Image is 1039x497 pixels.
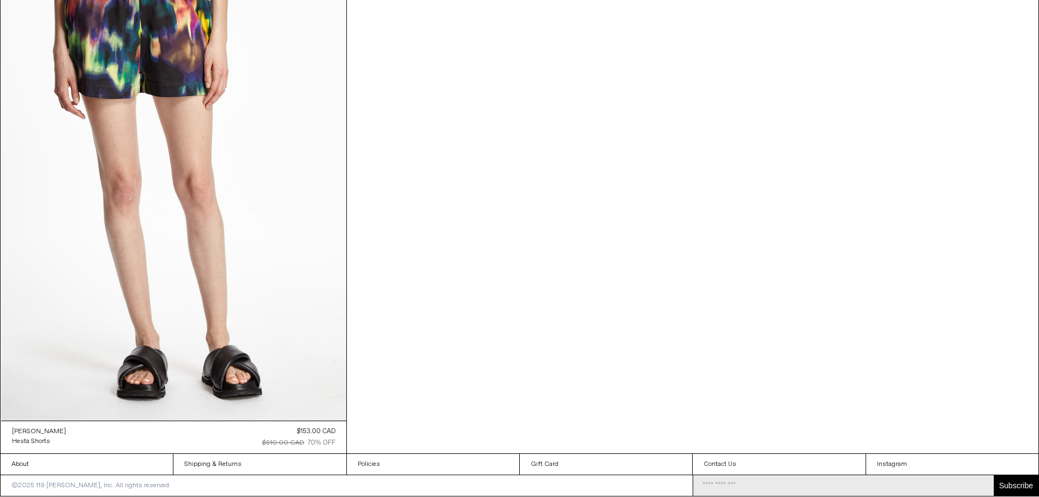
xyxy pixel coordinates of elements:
[262,438,304,448] div: $510.00 CAD
[520,454,692,475] a: Gift Card
[173,454,346,475] a: Shipping & Returns
[308,438,335,448] div: 70% OFF
[693,454,865,475] a: Contact Us
[1,475,182,496] p: ©2025 119 [PERSON_NAME], Inc. All rights reserved.
[12,437,50,446] div: Hesta Shorts
[297,427,335,436] div: $153.00 CAD
[12,436,66,446] a: Hesta Shorts
[693,475,994,496] input: Email Address
[347,454,519,475] a: Policies
[1,454,173,475] a: About
[866,454,1038,475] a: Instagram
[12,427,66,436] a: [PERSON_NAME]
[994,475,1038,496] button: Subscribe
